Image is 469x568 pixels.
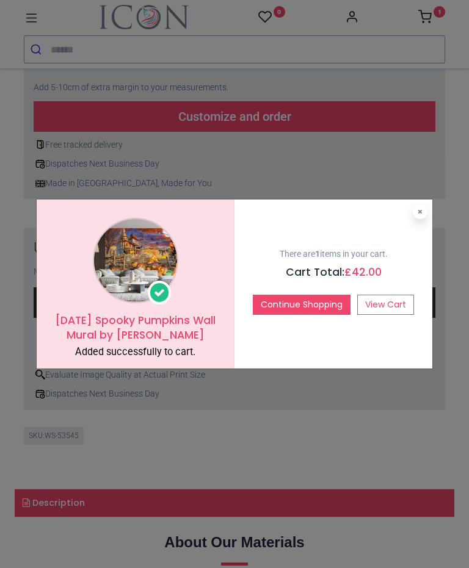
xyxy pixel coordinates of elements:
img: image_1024 [93,218,178,303]
span: £ [344,265,382,279]
div: Added successfully to cart. [46,345,225,359]
button: Continue Shopping [253,295,351,315]
b: 1 [315,249,320,259]
p: There are items in your cart. [244,248,423,261]
a: View Cart [357,295,414,315]
span: 42.00 [352,265,382,279]
h5: Cart Total: [244,265,423,280]
h5: [DATE] Spooky Pumpkins Wall Mural by [PERSON_NAME] [46,313,225,343]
